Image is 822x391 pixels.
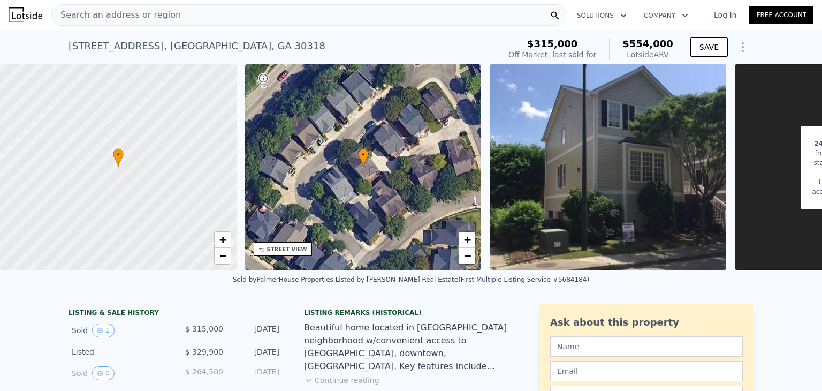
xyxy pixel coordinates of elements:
div: Ask about this property [550,315,743,330]
div: LISTING & SALE HISTORY [68,309,283,319]
div: Listed by [PERSON_NAME] Real Estate (First Multiple Listing Service #5684184) [336,276,589,283]
div: • [358,148,369,167]
img: Lotside [9,7,42,22]
span: $ 329,900 [185,348,223,356]
img: Sale: 20610901 Parcel: 12969979 [490,64,726,270]
div: [STREET_ADDRESS] , [GEOGRAPHIC_DATA] , GA 30318 [68,39,325,54]
span: • [358,150,369,160]
a: Zoom in [459,232,475,248]
span: − [219,249,226,262]
input: Email [550,361,743,381]
a: Zoom out [459,248,475,264]
div: Lotside ARV [622,49,673,60]
div: • [113,148,124,167]
button: Continue reading [304,375,379,386]
input: Name [550,336,743,357]
a: Zoom in [215,232,231,248]
span: $ 315,000 [185,325,223,333]
div: Listed [72,347,167,357]
span: $315,000 [527,38,578,49]
div: [DATE] [232,366,279,380]
a: Zoom out [215,248,231,264]
span: • [113,150,124,160]
button: Show Options [732,36,753,58]
div: Sold [72,366,167,380]
div: Beautiful home located in [GEOGRAPHIC_DATA] neighborhood w/convenient access to [GEOGRAPHIC_DATA]... [304,321,518,373]
button: Company [635,6,697,25]
div: [DATE] [232,347,279,357]
span: $554,000 [622,38,673,49]
button: View historical data [92,324,115,337]
button: View historical data [92,366,115,380]
a: Log In [701,10,749,20]
div: Listing Remarks (Historical) [304,309,518,317]
button: Solutions [568,6,635,25]
button: SAVE [690,37,728,57]
span: + [219,233,226,246]
span: $ 264,500 [185,367,223,376]
a: Free Account [749,6,813,24]
div: Sold [72,324,167,337]
div: [DATE] [232,324,279,337]
div: Off Market, last sold for [508,49,596,60]
span: − [464,249,471,262]
span: Search an address or region [52,9,181,21]
div: Sold by PalmerHouse Properties . [233,276,336,283]
span: + [464,233,471,246]
div: STREET VIEW [267,245,307,253]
